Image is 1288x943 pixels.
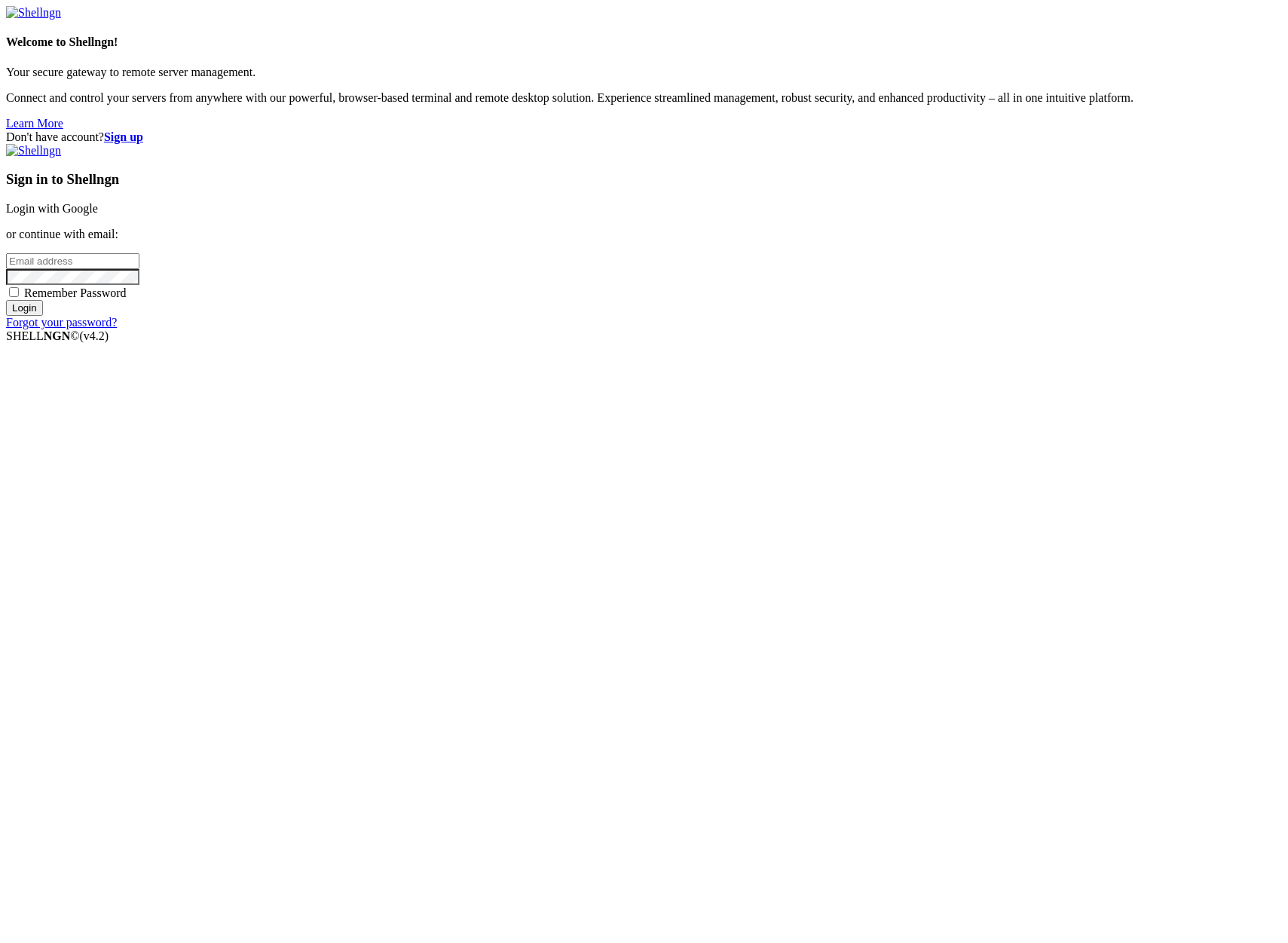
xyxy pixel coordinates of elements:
span: 4.2.0 [80,329,109,342]
span: Remember Password [24,286,127,299]
input: Login [6,300,43,316]
h3: Sign in to Shellngn [6,171,1282,188]
h4: Welcome to Shellngn! [6,35,1282,49]
input: Email address [6,253,139,269]
img: Shellngn [6,144,61,158]
input: Remember Password [9,287,19,297]
p: Your secure gateway to remote server management. [6,66,1282,79]
a: Forgot your password? [6,316,117,329]
p: or continue with email: [6,228,1282,241]
p: Connect and control your servers from anywhere with our powerful, browser-based terminal and remo... [6,91,1282,105]
img: Shellngn [6,6,61,20]
a: Login with Google [6,202,98,215]
a: Learn More [6,117,63,130]
div: Don't have account? [6,130,1282,144]
a: Sign up [104,130,143,143]
b: NGN [44,329,71,342]
span: SHELL © [6,329,109,342]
